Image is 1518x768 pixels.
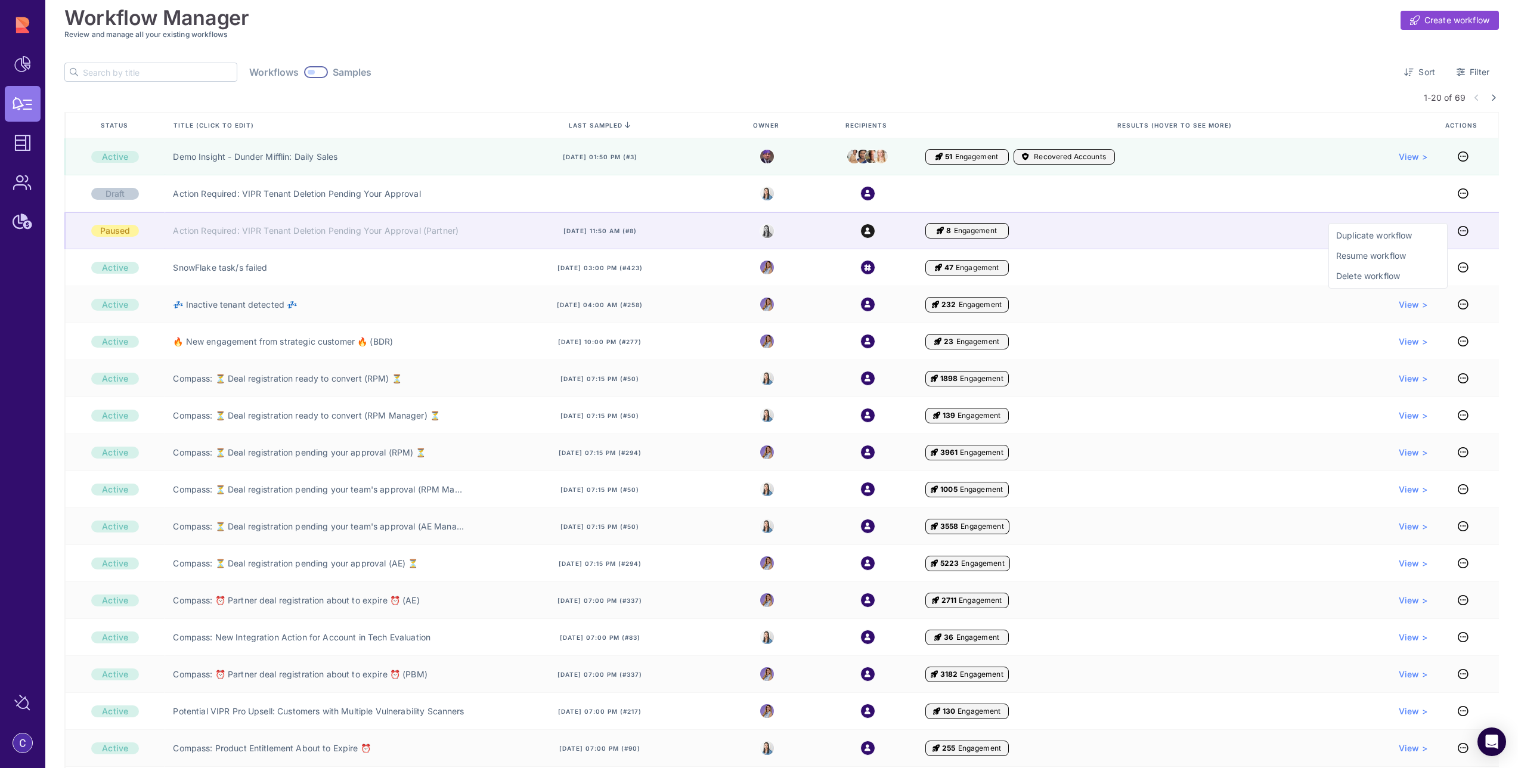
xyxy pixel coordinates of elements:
[559,744,640,752] span: [DATE] 07:00 pm (#90)
[1399,299,1427,311] span: View >
[942,744,955,753] span: 255
[760,519,774,533] img: 8525803544391_e4bc78f9dfe39fb1ff36_32.jpg
[956,263,999,272] span: Engagement
[1399,521,1427,532] span: View >
[563,227,637,235] span: [DATE] 11:50 am (#8)
[760,593,774,607] img: 8988563339665_5a12f1d3e1fcf310ea11_32.png
[955,152,998,162] span: Engagement
[91,668,139,680] div: Active
[91,484,139,496] div: Active
[760,741,774,755] img: 8525803544391_e4bc78f9dfe39fb1ff36_32.jpg
[760,630,774,644] img: 8525803544391_e4bc78f9dfe39fb1ff36_32.jpg
[173,742,370,754] a: Compass: Product Entitlement About to Expire ⏰
[560,522,639,531] span: [DATE] 07:15 pm (#50)
[847,147,861,166] img: stanley.jpeg
[958,707,1000,716] span: Engagement
[64,30,1499,39] h3: Review and manage all your existing workflows
[760,482,774,496] img: 8525803544391_e4bc78f9dfe39fb1ff36_32.jpg
[173,631,430,643] a: Compass: New Integration Action for Account in Tech Evaluation
[865,150,879,162] img: kevin.jpeg
[173,521,466,532] a: Compass: ⏳ Deal registration pending your team's approval (AE Manager) ⏳
[931,448,938,457] i: Engagement
[932,300,939,309] i: Engagement
[557,301,643,309] span: [DATE] 04:00 am (#258)
[559,559,642,568] span: [DATE] 07:15 pm (#294)
[91,594,139,606] div: Active
[249,66,299,78] span: Workflows
[760,150,774,163] img: michael.jpeg
[940,670,958,679] span: 3182
[64,6,249,30] h1: Workflow Manager
[753,121,782,129] span: Owner
[560,485,639,494] span: [DATE] 07:15 pm (#50)
[935,152,943,162] i: Engagement
[91,151,139,163] div: Active
[91,225,139,237] div: Paused
[1022,152,1029,162] i: Accounts
[1424,91,1466,104] span: 1-20 of 69
[956,337,999,346] span: Engagement
[83,63,237,81] input: Search by title
[931,374,938,383] i: Engagement
[760,224,774,238] img: 8525803544391_e4bc78f9dfe39fb1ff36_32.jpg
[101,121,131,129] span: Status
[960,670,1003,679] span: Engagement
[760,704,774,718] img: 8988563339665_5a12f1d3e1fcf310ea11_32.png
[563,153,637,161] span: [DATE] 01:50 pm (#3)
[1399,594,1427,606] span: View >
[173,410,440,422] a: Compass: ⏳ Deal registration ready to convert (RPM Manager) ⏳
[760,371,774,385] img: 8525803544391_e4bc78f9dfe39fb1ff36_32.jpg
[1117,121,1234,129] span: Results (Hover to see more)
[558,337,642,346] span: [DATE] 10:00 pm (#277)
[1399,742,1427,754] a: View >
[940,522,959,531] span: 3558
[560,411,639,420] span: [DATE] 07:15 pm (#50)
[91,447,139,459] div: Active
[931,522,938,531] i: Engagement
[91,299,139,311] div: Active
[91,742,139,754] div: Active
[954,226,997,236] span: Engagement
[760,298,774,311] img: 8988563339665_5a12f1d3e1fcf310ea11_32.png
[91,410,139,422] div: Active
[941,596,957,605] span: 2711
[760,408,774,422] img: 8525803544391_e4bc78f9dfe39fb1ff36_32.jpg
[1399,558,1427,569] a: View >
[173,484,466,496] a: Compass: ⏳ Deal registration pending your team's approval (RPM Manager) ⏳
[173,299,297,311] a: 💤 Inactive tenant detected 💤
[940,559,959,568] span: 5223
[1399,373,1427,385] span: View >
[943,411,955,420] span: 139
[937,226,944,236] i: Engagement
[1445,121,1480,129] span: Actions
[959,300,1002,309] span: Engagement
[1034,152,1106,162] span: Recovered Accounts
[1399,705,1427,717] a: View >
[1399,410,1427,422] a: View >
[1399,631,1427,643] span: View >
[559,448,642,457] span: [DATE] 07:15 pm (#294)
[940,485,958,494] span: 1005
[940,374,958,383] span: 1898
[956,633,999,642] span: Engagement
[91,558,139,569] div: Active
[91,336,139,348] div: Active
[933,707,940,716] i: Engagement
[557,264,643,272] span: [DATE] 03:00 pm (#423)
[1399,336,1427,348] a: View >
[934,633,941,642] i: Engagement
[1399,447,1427,459] a: View >
[91,373,139,385] div: Active
[91,188,139,200] div: Draft
[760,335,774,348] img: 8988563339665_5a12f1d3e1fcf310ea11_32.png
[91,631,139,643] div: Active
[961,522,1003,531] span: Engagement
[944,633,953,642] span: 36
[557,670,642,679] span: [DATE] 07:00 pm (#337)
[173,262,267,274] a: SnowFlake task/s failed
[333,66,372,78] span: Samples
[173,373,401,385] a: Compass: ⏳ Deal registration ready to convert (RPM) ⏳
